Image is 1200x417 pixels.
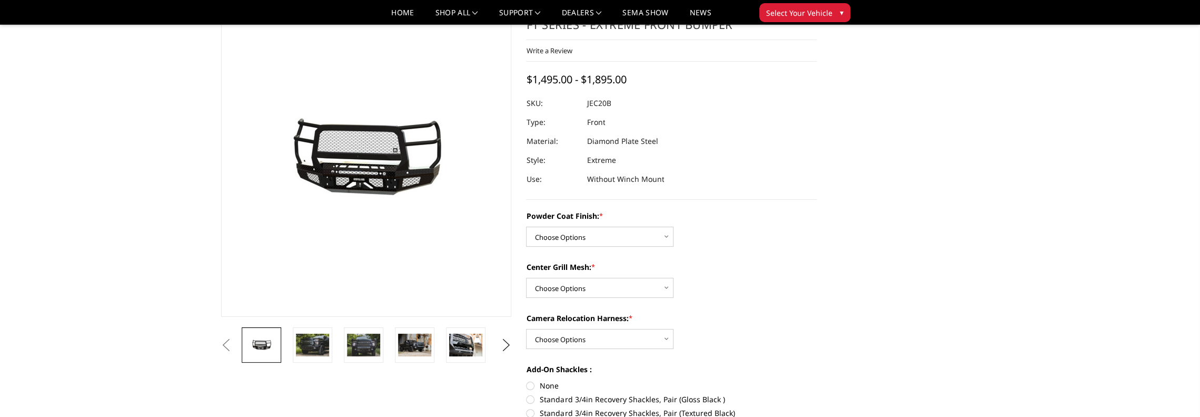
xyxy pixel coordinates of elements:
[587,94,611,113] dd: JEC20B
[840,7,844,18] span: ▾
[526,364,817,375] label: Add-On Shackles :
[526,394,817,405] label: Standard 3/4in Recovery Shackles, Pair (Gloss Black )
[498,337,514,353] button: Next
[398,334,431,356] img: 2020-2023 Chevrolet Silverado 2500-3500 - FT Series - Extreme Front Bumper
[1147,366,1200,417] iframe: Chat Widget
[562,9,602,24] a: Dealers
[391,9,414,24] a: Home
[622,9,668,24] a: SEMA Show
[526,94,579,113] dt: SKU:
[587,113,605,132] dd: Front
[587,132,658,151] dd: Diamond Plate Steel
[296,334,329,356] img: 2020-2023 Chevrolet Silverado 2500-3500 - FT Series - Extreme Front Bumper
[526,210,817,221] label: Powder Coat Finish:
[526,170,579,189] dt: Use:
[221,1,512,317] a: 2020-2023 Chevrolet Silverado 2500-3500 - FT Series - Extreme Front Bumper
[587,151,616,170] dd: Extreme
[526,151,579,170] dt: Style:
[526,380,817,391] label: None
[526,46,572,55] a: Write a Review
[499,9,541,24] a: Support
[347,334,380,356] img: 2020-2023 Chevrolet Silverado 2500-3500 - FT Series - Extreme Front Bumper
[526,313,817,324] label: Camera Relocation Harness:
[766,7,832,18] span: Select Your Vehicle
[587,170,664,189] dd: Without Winch Mount
[526,113,579,132] dt: Type:
[526,72,626,86] span: $1,495.00 - $1,895.00
[689,9,711,24] a: News
[526,132,579,151] dt: Material:
[219,337,234,353] button: Previous
[449,334,482,356] img: 2020-2023 Chevrolet Silverado 2500-3500 - FT Series - Extreme Front Bumper
[526,261,817,273] label: Center Grill Mesh:
[759,3,850,22] button: Select Your Vehicle
[435,9,478,24] a: shop all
